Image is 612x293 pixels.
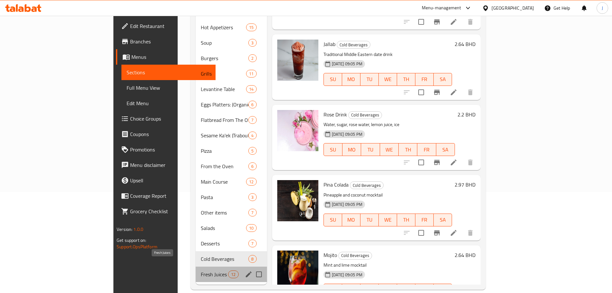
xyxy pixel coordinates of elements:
span: Grocery Checklist [130,207,210,215]
div: Burgers2 [196,50,267,66]
span: Cold Beverages [339,252,372,259]
div: [GEOGRAPHIC_DATA] [492,5,534,12]
a: Edit Menu [121,96,216,111]
span: SU [326,75,340,84]
span: 15 [246,24,256,31]
span: Branches [130,38,210,45]
span: MO [345,145,359,154]
a: Upsell [116,173,216,188]
h6: 2.64 BHD [455,251,475,260]
h6: 2.97 BHD [455,180,475,189]
div: Pasta [201,193,249,201]
span: Full Menu View [127,84,210,92]
span: MO [345,215,358,224]
a: Full Menu View [121,80,216,96]
button: FR [417,143,436,156]
div: items [248,255,256,263]
span: Main Course [201,178,246,186]
span: Burgers [201,54,249,62]
span: 3 [249,40,256,46]
a: Menu disclaimer [116,157,216,173]
span: Flatbread From The Oven [201,116,249,124]
span: Edit Menu [127,99,210,107]
button: Branch-specific-item [429,225,445,241]
span: Levantine Table [201,85,246,93]
button: Branch-specific-item [429,85,445,100]
span: 10 [246,225,256,231]
span: Select to update [414,15,428,29]
span: TH [401,145,415,154]
span: TH [400,215,413,224]
div: Salads10 [196,220,267,236]
div: Hot Appetizers15 [196,20,267,35]
span: J [602,5,603,12]
img: Mojito [277,251,318,292]
span: Soup [201,39,249,47]
div: items [248,54,256,62]
span: Sesame Ka'ek (Traboulsieh) [201,132,249,139]
span: 12 [246,179,256,185]
span: FR [418,215,431,224]
div: items [248,209,256,216]
span: Fresh Juices [201,270,228,278]
div: Sesame Ka'ek (Traboulsieh)4 [196,128,267,143]
button: delete [463,155,478,170]
span: Coupons [130,130,210,138]
span: Cold Beverages [201,255,249,263]
div: Soup3 [196,35,267,50]
button: TH [397,214,415,226]
span: SA [439,145,452,154]
button: TH [399,143,417,156]
button: delete [463,14,478,30]
div: Desserts7 [196,236,267,251]
img: Pina Colada [277,180,318,221]
span: Menus [131,53,210,61]
button: TH [397,73,415,86]
span: 7 [249,117,256,123]
span: Get support on: [117,236,146,244]
span: WE [381,215,395,224]
span: TU [363,215,376,224]
button: edit [244,270,253,279]
span: 6 [249,102,256,108]
a: Edit menu item [450,159,457,166]
span: FR [420,145,433,154]
div: items [248,162,256,170]
span: WE [383,145,396,154]
span: SA [436,75,449,84]
a: Edit menu item [450,88,457,96]
button: WE [380,143,399,156]
a: Choice Groups [116,111,216,126]
div: Cold Beverages8 [196,251,267,267]
p: Traditional Middle Eastern date drink [324,50,452,59]
span: [DATE] 09:05 PM [329,272,365,278]
button: SA [434,214,452,226]
button: Branch-specific-item [429,155,445,170]
span: Hot Appetizers [201,23,246,31]
span: 3 [249,194,256,200]
div: Grills11 [196,66,267,81]
span: [DATE] 09:05 PM [329,131,365,137]
p: Pineapple and coconut mocktail [324,191,452,199]
span: SU [326,145,340,154]
span: Desserts [201,240,249,247]
button: MO [342,143,361,156]
button: TU [360,73,379,86]
span: Coverage Report [130,192,210,200]
span: Upsell [130,177,210,184]
span: 4 [249,133,256,139]
div: Other items7 [196,205,267,220]
span: WE [381,75,395,84]
a: Edit menu item [450,18,457,26]
span: TU [363,75,376,84]
span: Promotions [130,146,210,153]
span: Pizza [201,147,249,155]
img: Jallab [277,40,318,81]
span: Sections [127,69,210,76]
button: SA [434,73,452,86]
span: FR [418,75,431,84]
span: 11 [246,71,256,77]
span: 14 [246,86,256,92]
